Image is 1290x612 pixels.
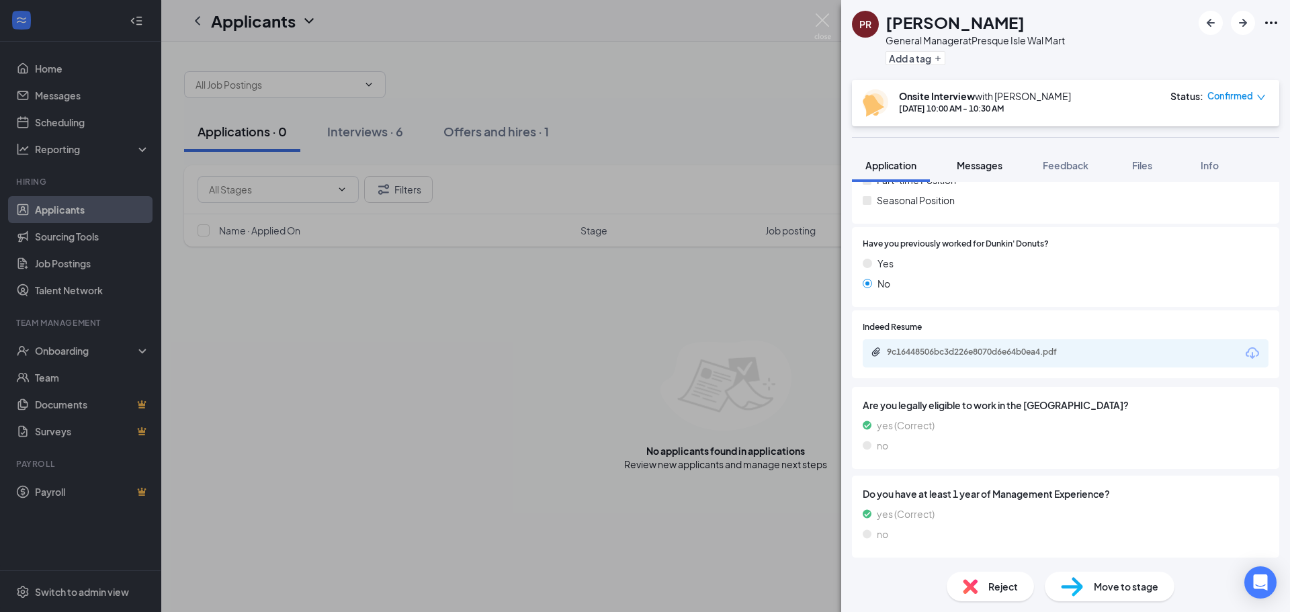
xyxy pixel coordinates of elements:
[886,34,1065,47] div: General Manager at Presque Isle Wal Mart
[1132,159,1152,171] span: Files
[863,321,922,334] span: Indeed Resume
[877,507,935,521] span: yes (Correct)
[877,193,955,208] span: Seasonal Position
[1203,15,1219,31] svg: ArrowLeftNew
[1043,159,1088,171] span: Feedback
[859,17,871,31] div: PR
[871,347,1088,359] a: Paperclip9c16448506bc3d226e8070d6e64b0ea4.pdf
[934,54,942,62] svg: Plus
[1263,15,1279,31] svg: Ellipses
[863,398,1268,412] span: Are you legally eligible to work in the [GEOGRAPHIC_DATA]?
[886,11,1025,34] h1: [PERSON_NAME]
[1201,159,1219,171] span: Info
[1207,89,1253,103] span: Confirmed
[899,90,975,102] b: Onsite Interview
[899,103,1071,114] div: [DATE] 10:00 AM - 10:30 AM
[863,238,1049,251] span: Have you previously worked for Dunkin' Donuts?
[877,276,890,291] span: No
[886,51,945,65] button: PlusAdd a tag
[877,418,935,433] span: yes (Correct)
[988,579,1018,594] span: Reject
[1199,11,1223,35] button: ArrowLeftNew
[865,159,916,171] span: Application
[1244,345,1260,361] svg: Download
[957,159,1002,171] span: Messages
[1231,11,1255,35] button: ArrowRight
[863,486,1268,501] span: Do you have at least 1 year of Management Experience?
[871,347,881,357] svg: Paperclip
[1256,93,1266,102] span: down
[1235,15,1251,31] svg: ArrowRight
[877,527,888,541] span: no
[877,256,894,271] span: Yes
[887,347,1075,357] div: 9c16448506bc3d226e8070d6e64b0ea4.pdf
[1244,566,1277,599] div: Open Intercom Messenger
[1094,579,1158,594] span: Move to stage
[899,89,1071,103] div: with [PERSON_NAME]
[1170,89,1203,103] div: Status :
[877,438,888,453] span: no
